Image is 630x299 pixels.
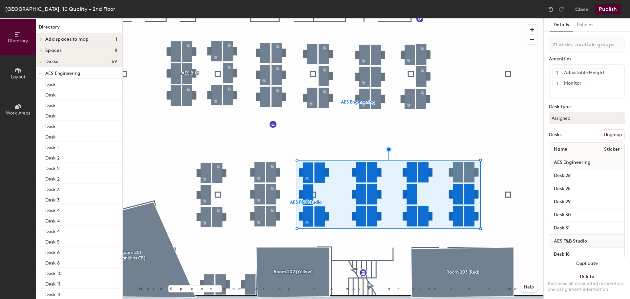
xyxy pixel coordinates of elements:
button: Policies [573,18,597,32]
div: Desks [549,132,561,138]
p: Desk 3 [45,185,60,192]
span: Layout [11,74,26,80]
input: Unnamed desk [551,250,623,259]
button: Close [575,4,588,14]
p: Desk 5 [45,237,60,245]
div: Desk Type [549,104,625,110]
h1: Directory [36,24,122,34]
div: [GEOGRAPHIC_DATA], 10 Quality - 2nd Floor [5,5,115,13]
span: Spaces [45,48,62,53]
p: Desk 4 [45,227,60,234]
p: Desk 4 [45,216,60,224]
input: Unnamed desk [551,171,623,180]
img: Undo [548,6,554,12]
div: Removes all associated reservation and assignment information [548,281,626,292]
span: Sticker [601,143,623,155]
p: Desk 11 [45,290,60,297]
p: Desk 8 [45,258,60,266]
span: 8 [115,48,117,53]
p: Desk [45,80,56,87]
p: Desk 10 [45,269,62,276]
p: Desk 4 [45,206,60,213]
p: Desk 2 [45,174,60,182]
span: AES Engineering [45,71,80,76]
span: 1 [115,37,117,42]
img: Redo [558,6,565,12]
div: Adjustable Height [561,69,607,77]
p: Desk 2 [45,164,60,171]
button: Ungroup [601,129,625,140]
p: Desk [45,122,56,129]
button: DeleteRemoves all associated reservation and assignment information [544,270,630,299]
span: 69 [112,59,117,64]
button: Details [550,18,573,32]
p: Desk 11 [45,279,60,287]
input: Unnamed desk [551,224,623,233]
button: Duplicate [544,257,630,270]
p: Desk 6 [45,248,60,255]
span: AES F&B Studio [551,235,590,247]
span: Work Areas [6,110,30,116]
button: Help [521,282,537,292]
div: Amenities [549,56,625,62]
span: 1 [556,70,558,76]
span: Directory [8,38,28,44]
p: Desk 1 [45,143,59,150]
span: Add spaces to map [45,37,89,42]
span: Desks [45,59,58,64]
button: 1 [553,79,561,88]
div: Monitor [561,79,584,88]
button: Assigned [549,112,625,124]
span: 1 [556,80,558,87]
p: Desk [45,90,56,98]
p: Desk 2 [45,153,60,161]
input: Unnamed desk [551,197,623,206]
input: Unnamed desk [551,210,623,220]
button: Publish [595,4,621,14]
span: AES Engineering [551,157,594,168]
p: Desk [45,132,56,140]
p: Desk [45,101,56,108]
p: Desk 3 [45,195,60,203]
input: Unnamed desk [551,184,623,193]
button: 1 [553,69,561,77]
span: Name [551,143,571,155]
p: Desk [45,111,56,119]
